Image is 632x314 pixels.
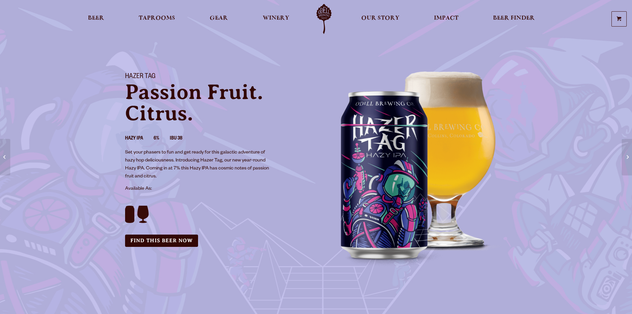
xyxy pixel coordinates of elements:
[258,4,294,34] a: Winery
[125,135,154,143] li: Hazy IPA
[316,65,515,281] img: Image of can and pour
[493,16,535,21] span: Beer Finder
[361,16,399,21] span: Our Story
[125,73,308,81] h1: Hazer Tag
[125,149,272,181] p: Set your phasers to fun and get ready for this galactic adventure of hazy hop deliciousness. Intr...
[205,4,232,34] a: Gear
[84,4,108,34] a: Beer
[489,4,539,34] a: Beer Finder
[357,4,404,34] a: Our Story
[134,4,179,34] a: Taprooms
[430,4,463,34] a: Impact
[88,16,104,21] span: Beer
[125,235,198,247] a: Find this Beer Now
[434,16,458,21] span: Impact
[210,16,228,21] span: Gear
[125,185,308,193] p: Available As:
[125,81,308,124] p: Passion Fruit. Citrus.
[139,16,175,21] span: Taprooms
[170,135,193,143] li: IBU 38
[312,4,336,34] a: Odell Home
[263,16,289,21] span: Winery
[154,135,170,143] li: 6%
